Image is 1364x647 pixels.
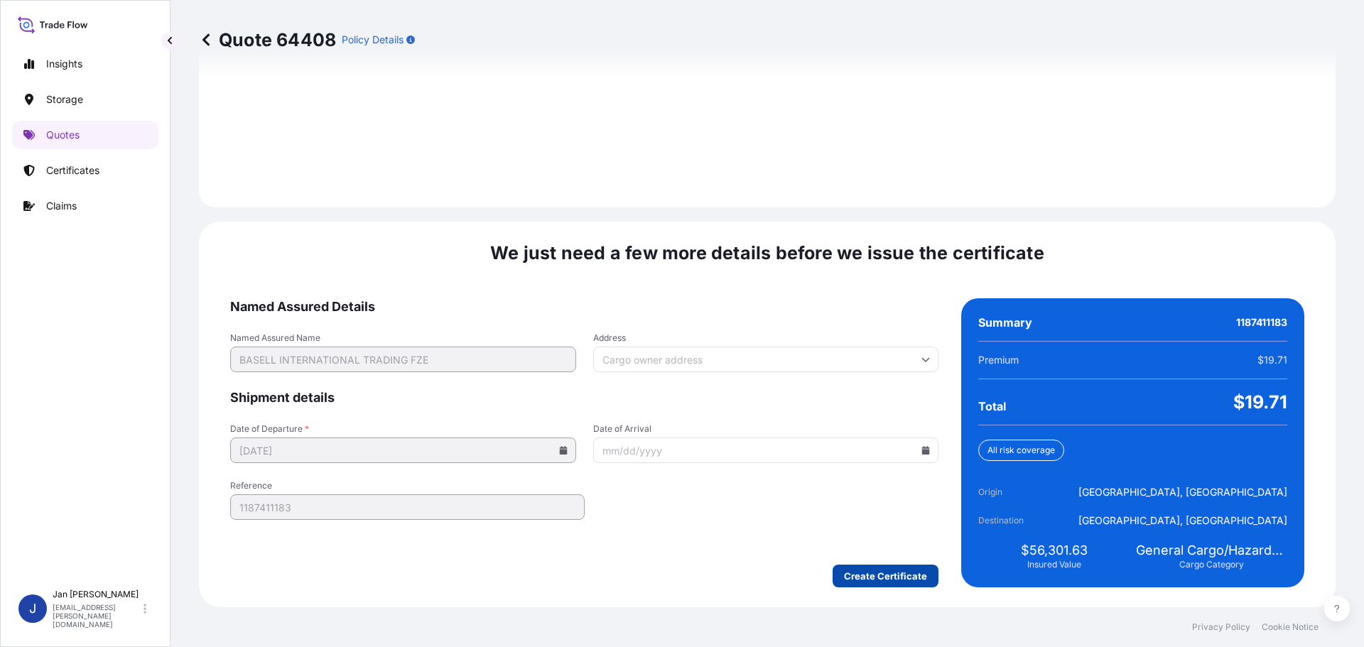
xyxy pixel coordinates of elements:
[12,50,158,78] a: Insights
[230,423,576,435] span: Date of Departure
[29,602,36,616] span: J
[833,565,938,587] button: Create Certificate
[230,437,576,463] input: mm/dd/yyyy
[1078,485,1287,499] span: [GEOGRAPHIC_DATA], [GEOGRAPHIC_DATA]
[1136,542,1287,559] span: General Cargo/Hazardous Material
[12,121,158,149] a: Quotes
[1078,513,1287,528] span: [GEOGRAPHIC_DATA], [GEOGRAPHIC_DATA]
[1192,621,1250,633] a: Privacy Policy
[978,315,1032,330] span: Summary
[46,92,83,107] p: Storage
[1236,315,1287,330] span: 1187411183
[46,128,80,142] p: Quotes
[342,33,404,47] p: Policy Details
[1257,353,1287,367] span: $19.71
[978,440,1064,461] div: All risk coverage
[46,199,77,213] p: Claims
[53,603,141,629] p: [EMAIL_ADDRESS][PERSON_NAME][DOMAIN_NAME]
[230,494,585,520] input: Your internal reference
[978,353,1019,367] span: Premium
[12,85,158,114] a: Storage
[230,389,938,406] span: Shipment details
[12,192,158,220] a: Claims
[978,399,1006,413] span: Total
[46,57,82,71] p: Insights
[593,332,939,344] span: Address
[199,28,336,51] p: Quote 64408
[844,569,927,583] p: Create Certificate
[1179,559,1244,570] span: Cargo Category
[593,437,939,463] input: mm/dd/yyyy
[1233,391,1287,413] span: $19.71
[1027,559,1081,570] span: Insured Value
[593,347,939,372] input: Cargo owner address
[230,480,585,491] span: Reference
[1262,621,1319,633] a: Cookie Notice
[230,298,938,315] span: Named Assured Details
[12,156,158,185] a: Certificates
[978,513,1058,528] span: Destination
[978,485,1058,499] span: Origin
[53,589,141,600] p: Jan [PERSON_NAME]
[230,332,576,344] span: Named Assured Name
[46,163,99,178] p: Certificates
[1021,542,1088,559] span: $56,301.63
[490,241,1044,264] span: We just need a few more details before we issue the certificate
[593,423,939,435] span: Date of Arrival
